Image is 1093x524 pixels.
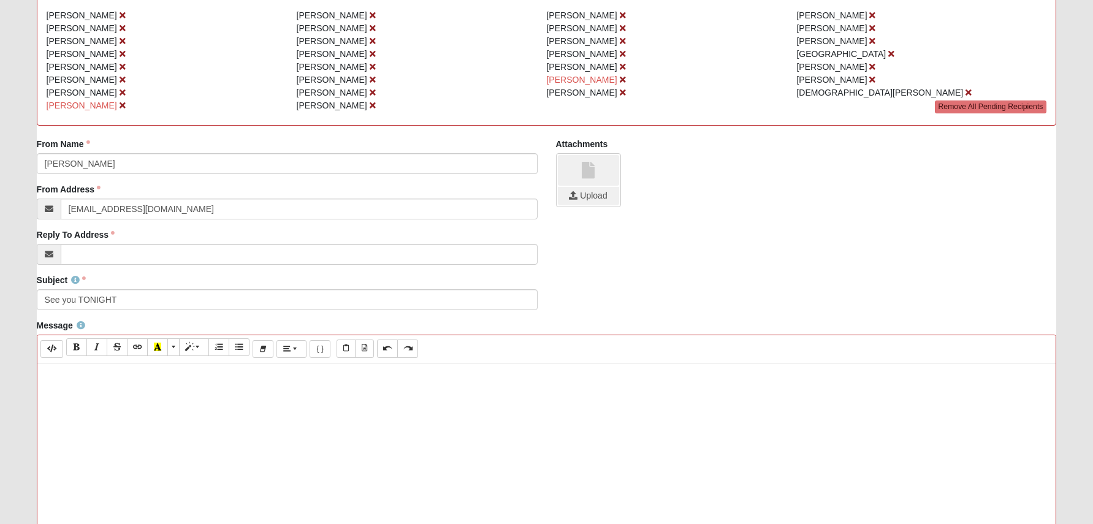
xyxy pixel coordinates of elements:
[229,338,249,356] button: Unordered list (⌘+⇧+NUM7)
[397,340,418,357] button: Redo (⌘+⇧+Z)
[355,340,374,357] button: Paste from Word
[37,229,115,241] label: Reply To Address
[147,338,168,356] button: Recent Color
[297,49,367,59] span: [PERSON_NAME]
[47,75,117,85] span: [PERSON_NAME]
[66,338,87,356] button: Bold (⌘+B)
[47,23,117,33] span: [PERSON_NAME]
[796,49,886,59] span: [GEOGRAPHIC_DATA]
[556,138,608,150] label: Attachments
[546,23,617,33] span: [PERSON_NAME]
[37,183,101,196] label: From Address
[37,274,86,286] label: Subject
[107,338,128,356] button: Strikethrough (⌘+⇧+S)
[208,338,229,356] button: Ordered list (⌘+⇧+NUM8)
[47,36,117,46] span: [PERSON_NAME]
[297,62,367,72] span: [PERSON_NAME]
[47,10,117,20] span: [PERSON_NAME]
[179,338,209,356] button: Style
[127,338,148,356] button: Link (⌘+K)
[297,23,367,33] span: [PERSON_NAME]
[796,10,867,20] span: [PERSON_NAME]
[546,10,617,20] span: [PERSON_NAME]
[546,88,617,97] span: [PERSON_NAME]
[297,10,367,20] span: [PERSON_NAME]
[935,101,1047,113] a: Remove All Pending Recipients
[337,340,356,357] button: Paste Text
[86,338,107,356] button: Italic (⌘+I)
[37,319,85,332] label: Message
[297,36,367,46] span: [PERSON_NAME]
[796,23,867,33] span: [PERSON_NAME]
[796,75,867,85] span: [PERSON_NAME]
[47,49,117,59] span: [PERSON_NAME]
[37,138,90,150] label: From Name
[276,340,307,358] button: Paragraph
[377,340,398,357] button: Undo (⌘+Z)
[546,62,617,72] span: [PERSON_NAME]
[167,338,180,356] button: More Color
[546,36,617,46] span: [PERSON_NAME]
[310,340,330,358] button: Merge Field
[297,75,367,85] span: [PERSON_NAME]
[47,62,117,72] span: [PERSON_NAME]
[796,36,867,46] span: [PERSON_NAME]
[47,88,117,97] span: [PERSON_NAME]
[40,340,63,358] button: Code Editor
[297,101,367,110] span: [PERSON_NAME]
[47,101,117,110] span: [PERSON_NAME]
[546,49,617,59] span: [PERSON_NAME]
[796,62,867,72] span: [PERSON_NAME]
[796,88,963,97] span: [DEMOGRAPHIC_DATA][PERSON_NAME]
[546,75,617,85] span: [PERSON_NAME]
[297,88,367,97] span: [PERSON_NAME]
[253,340,273,358] button: Remove Font Style (⌘+\)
